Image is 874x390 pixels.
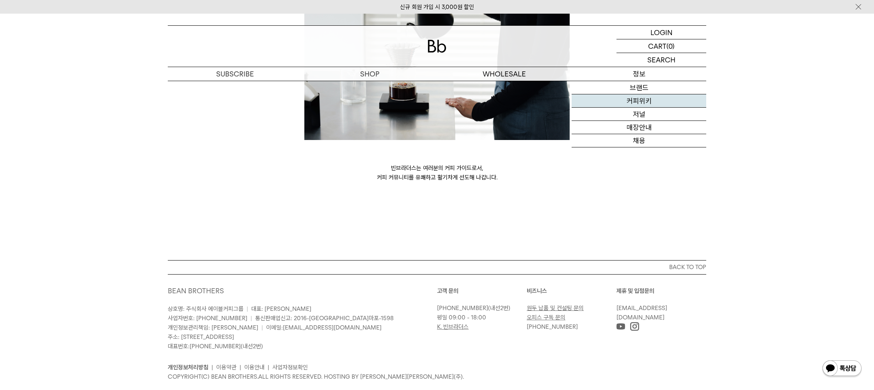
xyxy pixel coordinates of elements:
a: [PHONE_NUMBER] [527,323,578,330]
a: [EMAIL_ADDRESS][DOMAIN_NAME] [616,305,667,321]
a: 이용약관 [216,364,236,371]
span: 이메일: [266,324,382,331]
span: 상호명: 주식회사 에이블커피그룹 [168,305,243,312]
a: 커피위키 [572,94,706,108]
p: COPYRIGHT(C) BEAN BROTHERS. ALL RIGHTS RESERVED. HOSTING BY [PERSON_NAME][PERSON_NAME](주). [168,372,706,381]
span: 개인정보관리책임: [PERSON_NAME] [168,324,258,331]
p: (0) [666,39,675,53]
li: | [240,363,241,372]
a: 채용 [572,134,706,147]
a: 개인정보처리방침 [168,364,208,371]
p: 평일 09:00 - 18:00 [437,313,523,322]
a: K. 빈브라더스 [437,323,469,330]
a: CART (0) [616,39,706,53]
a: 사업자정보확인 [272,364,308,371]
span: 주소: [STREET_ADDRESS] [168,333,234,340]
p: WHOLESALE [437,67,572,81]
span: | [250,315,252,322]
a: SUBSCRIBE [168,67,302,81]
p: 정보 [572,67,706,81]
a: SHOP [302,67,437,81]
a: 원두 납품 및 컨설팅 문의 [527,305,584,312]
span: | [261,324,263,331]
a: [PHONE_NUMBER] [190,343,241,350]
p: 제휴 및 입점문의 [616,286,706,296]
a: 저널 [572,108,706,121]
a: [PHONE_NUMBER] [437,305,488,312]
button: BACK TO TOP [168,260,706,274]
p: CART [648,39,666,53]
a: BEAN BROTHERS [168,287,224,295]
a: 매장안내 [572,121,706,134]
a: 신규 회원 가입 시 3,000원 할인 [400,4,474,11]
span: | [247,305,248,312]
p: (내선2번) [437,303,523,313]
img: 로고 [428,40,446,53]
span: 대표: [PERSON_NAME] [251,305,311,312]
span: 통신판매업신고: 2016-[GEOGRAPHIC_DATA]마포-1598 [255,315,394,322]
p: 고객 문의 [437,286,527,296]
p: 빈브라더스는 여러분의 커피 가이드로서, 커피 커뮤니티를 유쾌하고 활기차게 선도해 나갑니다. [304,163,570,182]
img: 카카오톡 채널 1:1 채팅 버튼 [822,360,862,378]
li: | [211,363,213,372]
p: 비즈니스 [527,286,616,296]
p: SEARCH [647,53,675,67]
a: 브랜드 [572,81,706,94]
span: 대표번호: (내선2번) [168,343,263,350]
a: 이용안내 [244,364,265,371]
a: [EMAIL_ADDRESS][DOMAIN_NAME] [283,324,382,331]
li: | [268,363,269,372]
a: 오피스 구독 문의 [527,314,565,321]
span: 사업자번호: [PHONE_NUMBER] [168,315,247,322]
p: LOGIN [650,26,673,39]
a: LOGIN [616,26,706,39]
